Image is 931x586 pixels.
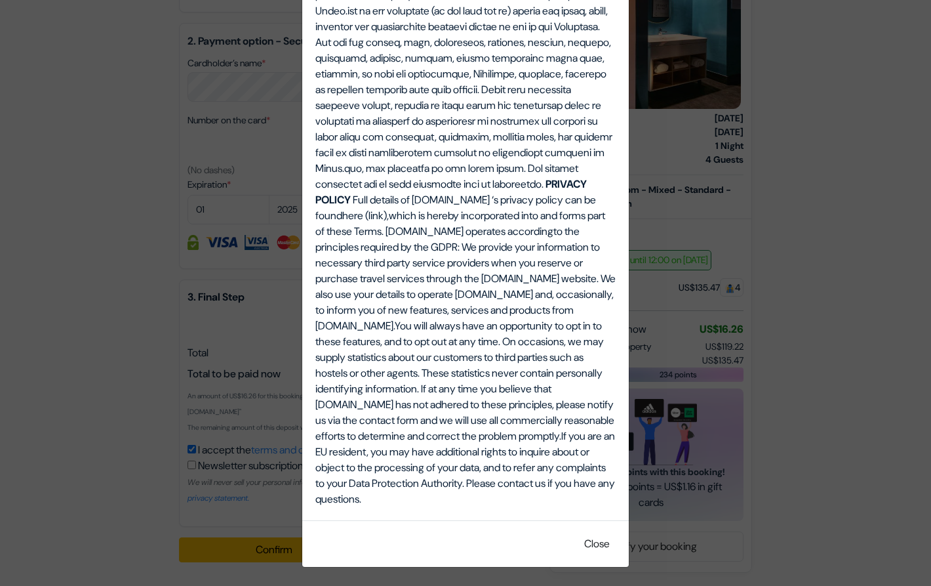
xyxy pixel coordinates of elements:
[386,224,553,238] span: [DOMAIN_NAME] operates according
[315,209,605,238] span: which is hereby incorporated into and forms part of these Terms.
[576,532,618,556] button: Close
[315,335,604,396] span: On occasions, we may supply statistics about our customers to third parties such as hostels or ot...
[458,240,460,254] span: :
[315,382,614,443] span: If at any time you believe that [DOMAIN_NAME] has not adhered to these principles, please notify ...
[315,476,615,506] span: Please contact us if you have any questions.
[315,193,596,222] span: Full details of [DOMAIN_NAME] ‘s privacy policy can be found
[315,319,602,348] span: You will always have an opportunity to opt in to these features, and to opt out at any time.
[315,429,615,490] span: If you are an EU resident, you may have additional rights to inquire about or object to the proce...
[342,209,389,222] span: here (link),
[315,177,587,207] b: PRIVACY POLICY
[315,224,580,254] span: to the principles required by the GDPR
[315,240,616,333] span: We provide your information to necessary third party service providers when you reserve or purcha...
